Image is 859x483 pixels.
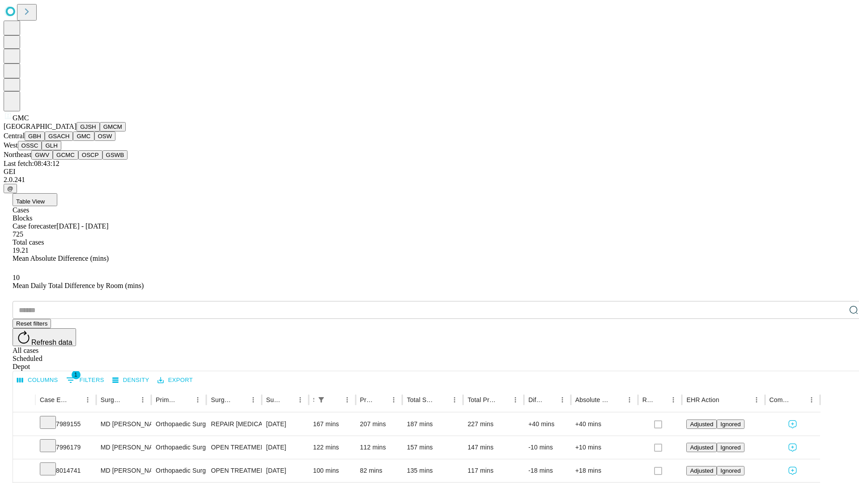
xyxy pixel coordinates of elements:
[31,150,53,160] button: GWV
[315,394,327,406] button: Show filters
[528,459,566,482] div: -18 mins
[686,419,717,429] button: Adjusted
[266,436,304,459] div: [DATE]
[102,150,128,160] button: GSWB
[611,394,623,406] button: Sort
[313,436,351,459] div: 122 mins
[294,394,306,406] button: Menu
[110,373,152,387] button: Density
[156,396,178,403] div: Primary Service
[13,328,76,346] button: Refresh data
[101,413,147,436] div: MD [PERSON_NAME] [PERSON_NAME]
[78,150,102,160] button: OSCP
[387,394,400,406] button: Menu
[315,394,327,406] div: 1 active filter
[497,394,509,406] button: Sort
[407,413,459,436] div: 187 mins
[407,436,459,459] div: 157 mins
[56,222,108,230] span: [DATE] - [DATE]
[266,413,304,436] div: [DATE]
[313,396,314,403] div: Scheduled In Room Duration
[13,282,144,289] span: Mean Daily Total Difference by Room (mins)
[448,394,461,406] button: Menu
[717,419,744,429] button: Ignored
[575,413,634,436] div: +40 mins
[266,459,304,482] div: [DATE]
[40,413,92,436] div: 7989155
[234,394,247,406] button: Sort
[13,319,51,328] button: Reset filters
[15,373,60,387] button: Select columns
[18,141,42,150] button: OSSC
[623,394,636,406] button: Menu
[468,459,519,482] div: 117 mins
[4,141,18,149] span: West
[575,396,610,403] div: Absolute Difference
[40,396,68,403] div: Case Epic Id
[40,436,92,459] div: 7996179
[136,394,149,406] button: Menu
[40,459,92,482] div: 8014741
[13,193,57,206] button: Table View
[281,394,294,406] button: Sort
[528,413,566,436] div: +40 mins
[17,440,31,456] button: Expand
[655,394,667,406] button: Sort
[690,467,713,474] span: Adjusted
[793,394,805,406] button: Sort
[805,394,818,406] button: Menu
[690,421,713,428] span: Adjusted
[720,421,740,428] span: Ignored
[468,436,519,459] div: 147 mins
[717,466,744,475] button: Ignored
[101,396,123,403] div: Surgeon Name
[360,436,398,459] div: 112 mins
[4,151,31,158] span: Northeast
[45,131,73,141] button: GSACH
[156,413,202,436] div: Orthopaedic Surgery
[156,459,202,482] div: Orthopaedic Surgery
[328,394,341,406] button: Sort
[211,396,233,403] div: Surgery Name
[375,394,387,406] button: Sort
[4,123,77,130] span: [GEOGRAPHIC_DATA]
[155,373,195,387] button: Export
[13,222,56,230] span: Case forecaster
[720,467,740,474] span: Ignored
[509,394,522,406] button: Menu
[101,436,147,459] div: MD [PERSON_NAME] [PERSON_NAME]
[4,168,855,176] div: GEI
[436,394,448,406] button: Sort
[13,230,23,238] span: 725
[13,114,29,122] span: GMC
[720,444,740,451] span: Ignored
[407,459,459,482] div: 135 mins
[360,413,398,436] div: 207 mins
[313,459,351,482] div: 100 mins
[17,417,31,432] button: Expand
[94,131,116,141] button: OSW
[720,394,733,406] button: Sort
[266,396,281,403] div: Surgery Date
[686,396,719,403] div: EHR Action
[528,396,543,403] div: Difference
[69,394,81,406] button: Sort
[17,463,31,479] button: Expand
[31,339,72,346] span: Refresh data
[4,184,17,193] button: @
[247,394,259,406] button: Menu
[468,413,519,436] div: 227 mins
[4,132,25,140] span: Central
[211,413,257,436] div: REPAIR [MEDICAL_DATA] OR [MEDICAL_DATA] [MEDICAL_DATA] AUTOGRAFT
[211,459,257,482] div: OPEN TREATMENT DISTAL [MEDICAL_DATA] FRACTURE
[7,185,13,192] span: @
[101,459,147,482] div: MD [PERSON_NAME] [PERSON_NAME]
[575,436,634,459] div: +10 mins
[556,394,569,406] button: Menu
[124,394,136,406] button: Sort
[53,150,78,160] button: GCMC
[360,396,374,403] div: Predicted In Room Duration
[667,394,680,406] button: Menu
[73,131,94,141] button: GMC
[544,394,556,406] button: Sort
